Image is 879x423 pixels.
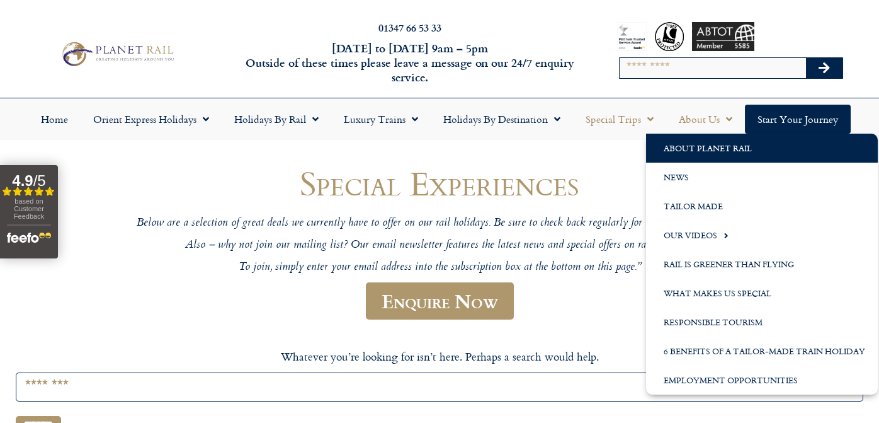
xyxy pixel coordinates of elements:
p: Below are a selection of great deals we currently have to offer on our rail holidays. Be sure to ... [62,216,817,231]
a: Our Videos [646,221,878,250]
h6: [DATE] to [DATE] 9am – 5pm Outside of these times please leave a message on our 24/7 enquiry serv... [237,41,582,85]
a: What Makes us Special [646,279,878,308]
nav: Menu [6,105,873,134]
a: Home [28,105,81,134]
a: Luxury Trains [331,105,431,134]
p: Also – why not join our mailing list? Our email newsletter features the latest news and special o... [62,238,817,253]
a: Holidays by Destination [431,105,573,134]
p: Whatever you’re looking for isn’t here. Perhaps a search would help. [16,349,863,365]
a: Tailor Made [646,192,878,221]
a: Responsible Tourism [646,308,878,337]
img: Planet Rail Train Holidays Logo [57,39,178,69]
a: News [646,163,878,192]
a: Holidays by Rail [222,105,331,134]
a: Rail is Greener than Flying [646,250,878,279]
a: 01347 66 53 33 [378,20,441,35]
a: 6 Benefits of a Tailor-Made Train Holiday [646,337,878,366]
a: About Us [666,105,745,134]
a: Special Trips [573,105,666,134]
button: Search [806,58,842,78]
ul: About Us [646,134,878,395]
a: Start your Journey [745,105,851,134]
h1: Special Experiences [62,165,817,202]
a: Orient Express Holidays [81,105,222,134]
a: About Planet Rail [646,134,878,163]
a: Employment Opportunities [646,366,878,395]
a: Enquire Now [366,282,514,320]
p: To join, simply enter your email address into the subscription box at the bottom on this page.” [62,260,817,275]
